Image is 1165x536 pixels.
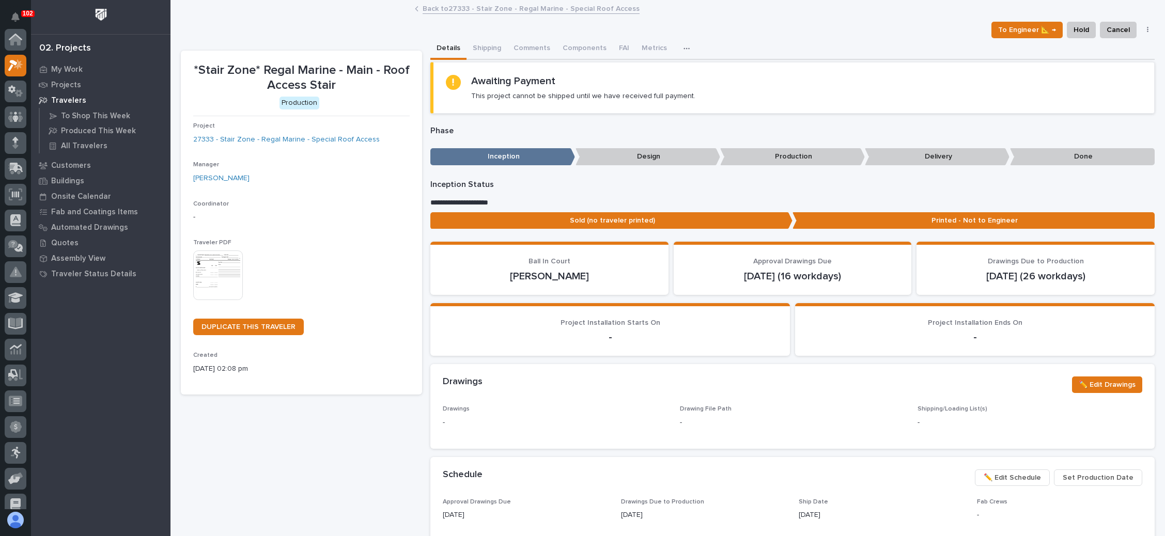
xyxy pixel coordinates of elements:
a: Produced This Week [40,123,170,138]
span: DUPLICATE THIS TRAVELER [201,323,296,330]
p: Done [1010,148,1155,165]
p: [DATE] [621,510,786,521]
button: Notifications [5,6,26,28]
p: - [193,212,410,223]
img: Workspace Logo [91,5,111,24]
p: Phase [430,126,1155,136]
a: Back to27333 - Stair Zone - Regal Marine - Special Roof Access [423,2,640,14]
button: To Engineer 📐 → [991,22,1063,38]
p: [DATE] (16 workdays) [686,270,899,282]
p: Production [720,148,865,165]
span: Project Installation Ends On [928,319,1022,326]
h2: Awaiting Payment [471,75,555,87]
p: Customers [51,161,91,170]
a: Onsite Calendar [31,188,170,204]
span: To Engineer 📐 → [998,24,1056,36]
p: [DATE] [443,510,608,521]
button: users-avatar [5,509,26,531]
div: 02. Projects [39,43,91,54]
button: Details [430,38,467,60]
span: Traveler PDF [193,240,231,246]
span: Created [193,352,218,358]
a: Projects [31,77,170,92]
p: - [807,331,1142,343]
p: - [443,331,778,343]
p: Traveler Status Details [51,270,136,279]
a: All Travelers [40,138,170,153]
span: Approval Drawings Due [443,499,511,505]
span: Set Production Date [1063,471,1133,484]
button: Shipping [467,38,507,60]
p: [PERSON_NAME] [443,270,656,282]
p: Travelers [51,96,86,105]
span: Drawings Due to Production [621,499,704,505]
a: [PERSON_NAME] [193,173,250,184]
p: Fab and Coatings Items [51,208,138,217]
p: Automated Drawings [51,223,128,232]
p: This project cannot be shipped until we have received full payment. [471,91,695,101]
p: Buildings [51,177,84,186]
p: To Shop This Week [61,112,130,121]
a: Customers [31,157,170,173]
span: ✏️ Edit Schedule [984,471,1041,484]
a: DUPLICATE THIS TRAVELER [193,319,304,335]
p: Onsite Calendar [51,192,111,201]
span: Drawings Due to Production [988,258,1084,265]
a: Fab and Coatings Items [31,204,170,219]
button: ✏️ Edit Schedule [975,469,1050,486]
button: Hold [1067,22,1096,38]
p: Printed - Not to Engineer [793,212,1155,229]
p: Delivery [865,148,1009,165]
a: Quotes [31,235,170,250]
span: Ball In Court [529,258,570,265]
span: Drawings [443,406,470,412]
p: Sold (no traveler printed) [430,212,793,229]
p: My Work [51,65,83,74]
a: Buildings [31,173,170,188]
button: Set Production Date [1054,469,1142,486]
button: Metrics [635,38,673,60]
a: Automated Drawings [31,219,170,235]
p: Design [576,148,720,165]
span: ✏️ Edit Drawings [1079,379,1136,391]
h2: Drawings [443,376,483,388]
span: Shipping/Loading List(s) [918,406,987,412]
p: 102 [23,10,33,17]
p: - [977,510,1142,521]
span: Coordinator [193,201,229,207]
a: Traveler Status Details [31,266,170,281]
p: - [443,417,667,428]
span: Project Installation Starts On [561,319,660,326]
p: Assembly View [51,254,105,263]
button: FAI [613,38,635,60]
p: - [680,417,682,428]
p: Inception [430,148,575,165]
div: Notifications102 [13,12,26,29]
a: My Work [31,61,170,77]
span: Fab Crews [977,499,1007,505]
p: Produced This Week [61,127,136,136]
span: Ship Date [799,499,828,505]
p: [DATE] (26 workdays) [929,270,1142,282]
span: Project [193,123,215,129]
p: - [918,417,1142,428]
p: Quotes [51,239,79,248]
button: Cancel [1100,22,1137,38]
span: Hold [1074,24,1089,36]
p: Projects [51,81,81,90]
button: Components [556,38,613,60]
a: 27333 - Stair Zone - Regal Marine - Special Roof Access [193,134,380,145]
h2: Schedule [443,469,483,481]
button: ✏️ Edit Drawings [1072,376,1142,393]
p: [DATE] 02:08 pm [193,364,410,374]
span: Approval Drawings Due [753,258,832,265]
button: Comments [507,38,556,60]
span: Drawing File Path [680,406,732,412]
div: Production [279,97,319,109]
span: Cancel [1107,24,1130,36]
span: Manager [193,162,219,168]
p: All Travelers [61,141,107,151]
p: Inception Status [430,180,1155,190]
a: Travelers [31,92,170,108]
a: Assembly View [31,250,170,266]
